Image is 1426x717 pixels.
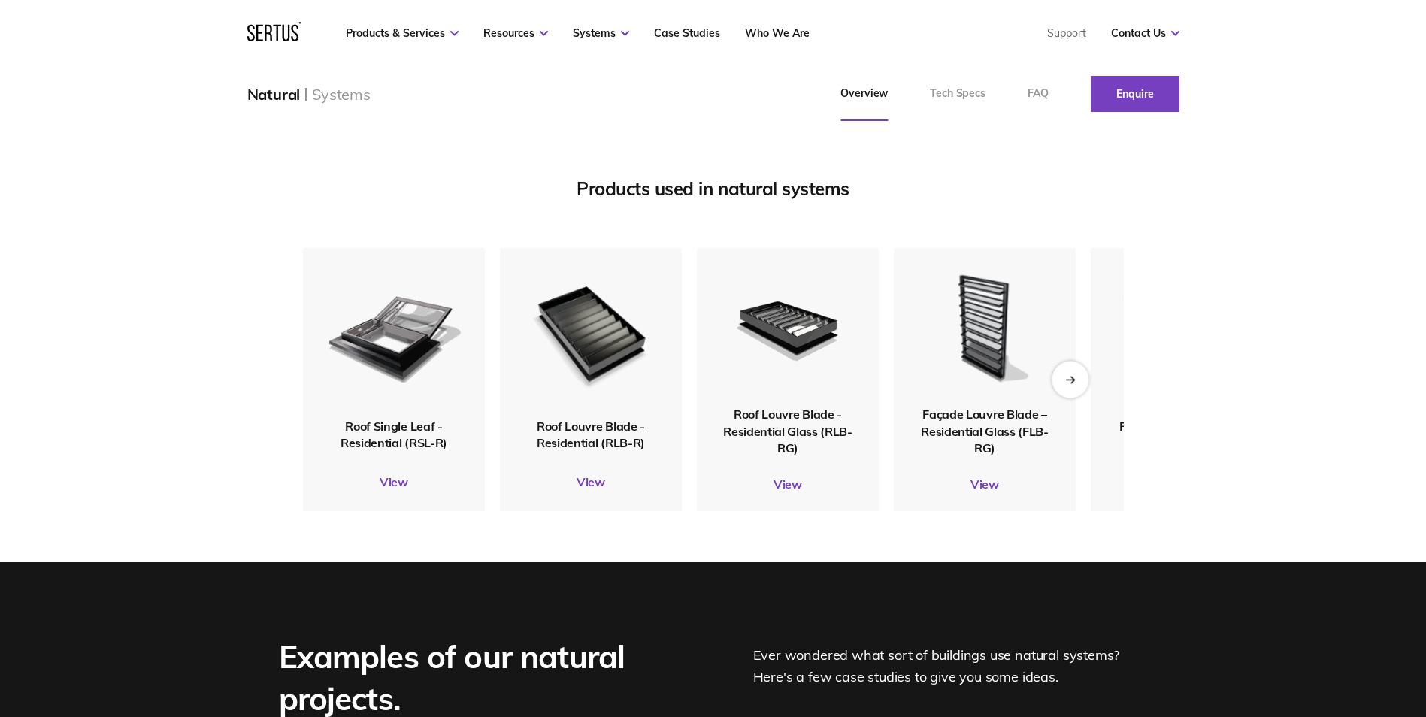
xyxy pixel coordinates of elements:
[1007,67,1070,121] a: FAQ
[303,177,1124,200] div: Products used in natural systems
[723,407,852,455] span: Roof Louvre Blade - Residential Glass (RLB-RG)
[303,474,485,489] a: View
[1047,26,1086,40] a: Support
[697,476,879,492] a: View
[654,26,720,40] a: Case Studies
[312,85,371,104] div: Systems
[1052,361,1088,398] div: Next slide
[537,418,645,449] span: Roof Louvre Blade - Residential (RLB-R)
[1091,76,1179,112] a: Enquire
[483,26,548,40] a: Resources
[341,418,447,449] span: Roof Single Leaf - Residential (RSL-R)
[247,85,301,104] div: Natural
[1091,474,1273,489] a: View
[573,26,629,40] a: Systems
[1119,418,1243,449] span: Façade Louvre Blade – Residential (FLB-R)
[909,67,1007,121] a: Tech Specs
[1111,26,1179,40] a: Contact Us
[921,407,1049,455] span: Façade Louvre Blade – Residential Glass (FLB-RG)
[745,26,810,40] a: Who We Are
[500,474,682,489] a: View
[894,476,1076,492] a: View
[346,26,459,40] a: Products & Services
